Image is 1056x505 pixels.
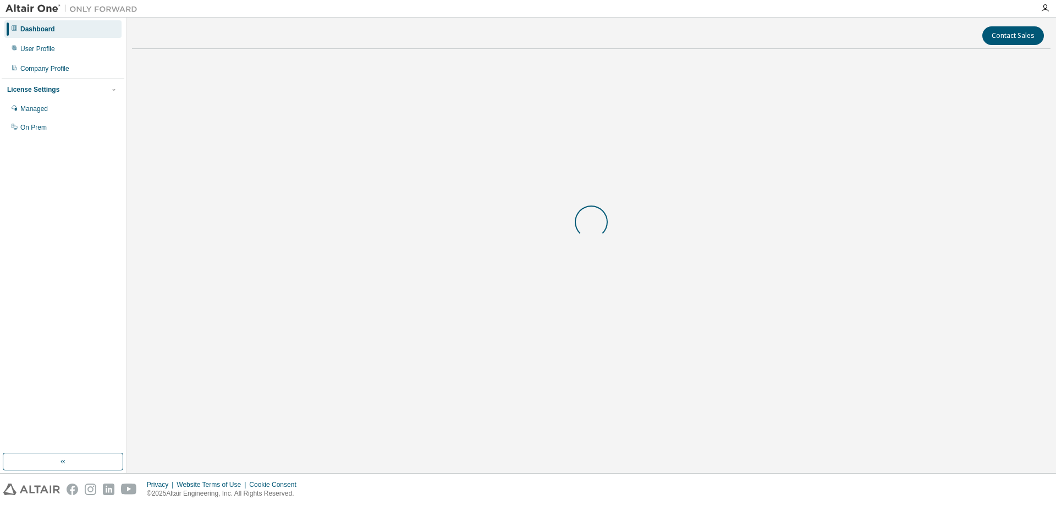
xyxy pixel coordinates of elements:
div: User Profile [20,45,55,53]
div: License Settings [7,85,59,94]
img: youtube.svg [121,484,137,495]
img: altair_logo.svg [3,484,60,495]
div: Company Profile [20,64,69,73]
img: facebook.svg [67,484,78,495]
div: Website Terms of Use [177,480,249,489]
div: Managed [20,104,48,113]
img: linkedin.svg [103,484,114,495]
button: Contact Sales [982,26,1044,45]
img: Altair One [5,3,143,14]
div: On Prem [20,123,47,132]
img: instagram.svg [85,484,96,495]
div: Dashboard [20,25,55,34]
div: Privacy [147,480,177,489]
p: © 2025 Altair Engineering, Inc. All Rights Reserved. [147,489,303,498]
div: Cookie Consent [249,480,302,489]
